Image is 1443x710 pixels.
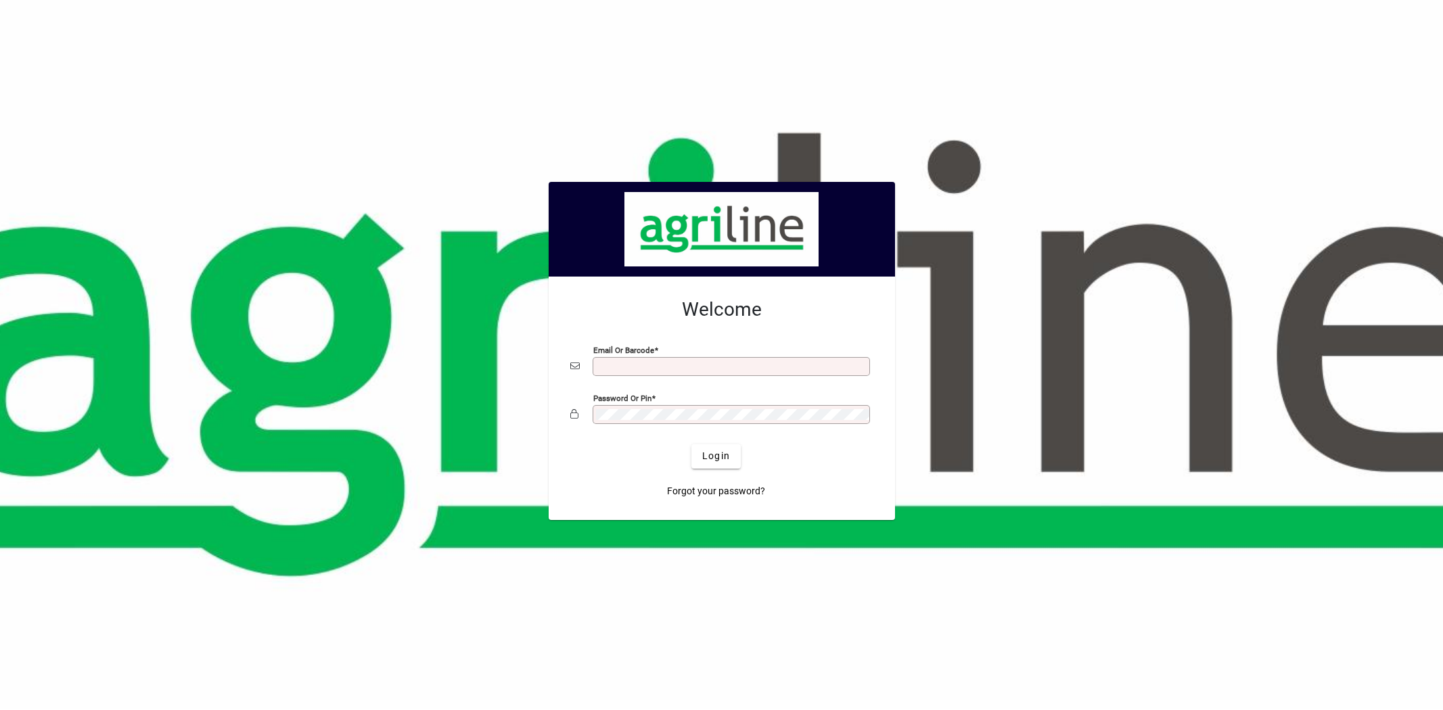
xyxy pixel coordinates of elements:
mat-label: Email or Barcode [593,345,654,354]
mat-label: Password or Pin [593,393,651,402]
a: Forgot your password? [662,479,771,504]
h2: Welcome [570,298,873,321]
span: Login [702,449,730,463]
span: Forgot your password? [667,484,765,498]
button: Login [691,444,741,469]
